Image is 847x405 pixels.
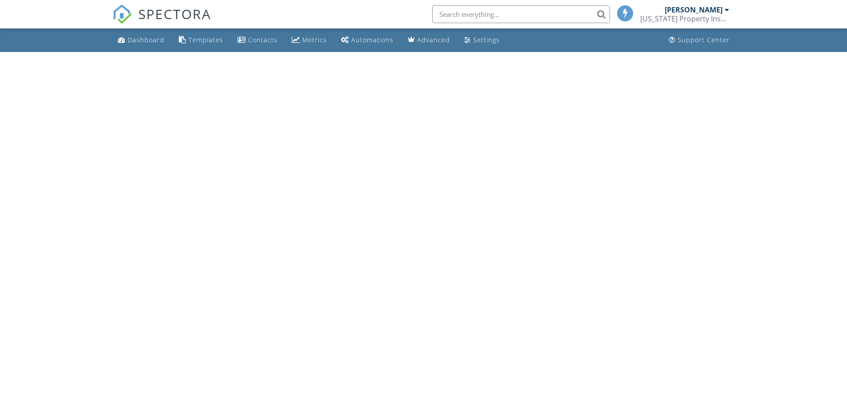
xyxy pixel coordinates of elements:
[248,36,277,44] div: Contacts
[665,32,733,48] a: Support Center
[138,4,211,23] span: SPECTORA
[461,32,503,48] a: Settings
[417,36,450,44] div: Advanced
[337,32,397,48] a: Automations (Basic)
[114,32,168,48] a: Dashboard
[678,36,730,44] div: Support Center
[175,32,227,48] a: Templates
[473,36,500,44] div: Settings
[112,4,132,24] img: The Best Home Inspection Software - Spectora
[351,36,393,44] div: Automations
[234,32,281,48] a: Contacts
[302,36,327,44] div: Metrics
[665,5,723,14] div: [PERSON_NAME]
[404,32,454,48] a: Advanced
[189,36,223,44] div: Templates
[112,12,211,31] a: SPECTORA
[432,5,610,23] input: Search everything...
[128,36,165,44] div: Dashboard
[288,32,330,48] a: Metrics
[640,14,729,23] div: Colorado Property Inspectors, LLC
